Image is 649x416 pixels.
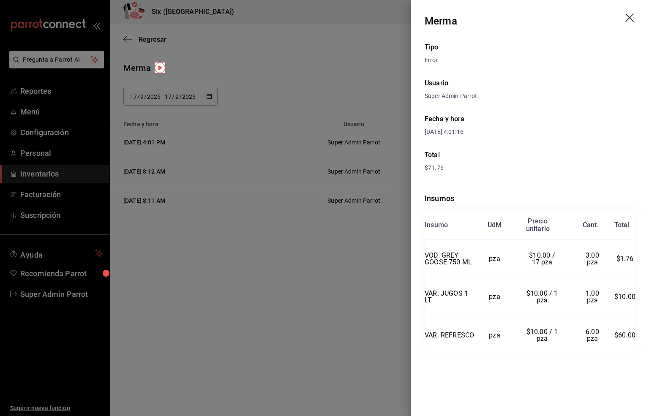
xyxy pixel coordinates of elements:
span: 6.00 pza [586,328,601,343]
span: $71.76 [425,164,444,171]
div: Precio unitario [526,218,550,233]
td: pza [475,278,514,316]
div: [DATE] 4:01:16 [425,128,635,136]
button: drag [625,14,635,24]
span: $1.76 [616,255,634,263]
img: Tooltip marker [155,63,165,73]
div: Tipo [425,42,635,52]
div: Cant. [583,221,599,229]
div: Total [614,221,630,229]
div: Total [425,150,635,160]
td: VOD. GREY GOOSE 750 ML [425,240,475,278]
div: Error [425,56,635,65]
span: $10.00 / 1 pza [526,328,560,343]
div: Merma [425,14,457,29]
span: $10.00 / 1 pza [526,289,560,304]
div: Fecha y hora [425,114,635,124]
div: Usuario [425,78,635,88]
td: VAR. JUGOS 1 LT [425,278,475,316]
div: Insumo [425,221,448,229]
span: $10.00 / 17 pza [529,251,557,266]
div: UdM [488,221,502,229]
td: pza [475,240,514,278]
td: VAR. REFRESCO [425,316,475,354]
span: 1.00 pza [586,289,601,304]
span: $60.00 [614,331,635,339]
div: Super Admin Parrot [425,92,635,101]
td: pza [475,316,514,354]
span: $10.00 [614,293,635,301]
div: Insumos [425,193,635,204]
span: 3.00 pza [586,251,601,266]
